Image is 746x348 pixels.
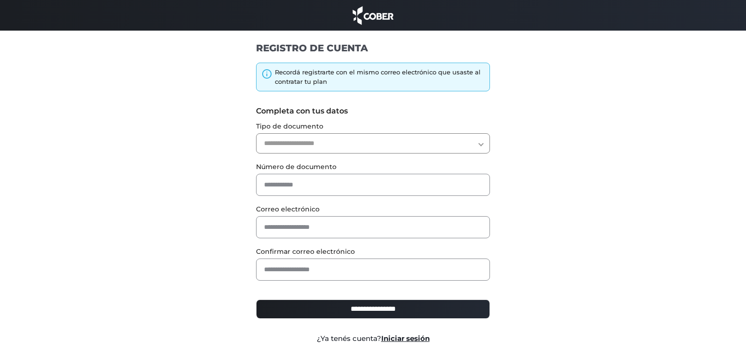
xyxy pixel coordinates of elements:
label: Confirmar correo electrónico [256,247,490,257]
label: Tipo de documento [256,121,490,131]
a: Iniciar sesión [381,334,430,343]
label: Número de documento [256,162,490,172]
img: cober_marca.png [350,5,396,26]
h1: REGISTRO DE CUENTA [256,42,490,54]
div: Recordá registrarte con el mismo correo electrónico que usaste al contratar tu plan [275,68,485,86]
div: ¿Ya tenés cuenta? [249,333,497,344]
label: Completa con tus datos [256,105,490,117]
label: Correo electrónico [256,204,490,214]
